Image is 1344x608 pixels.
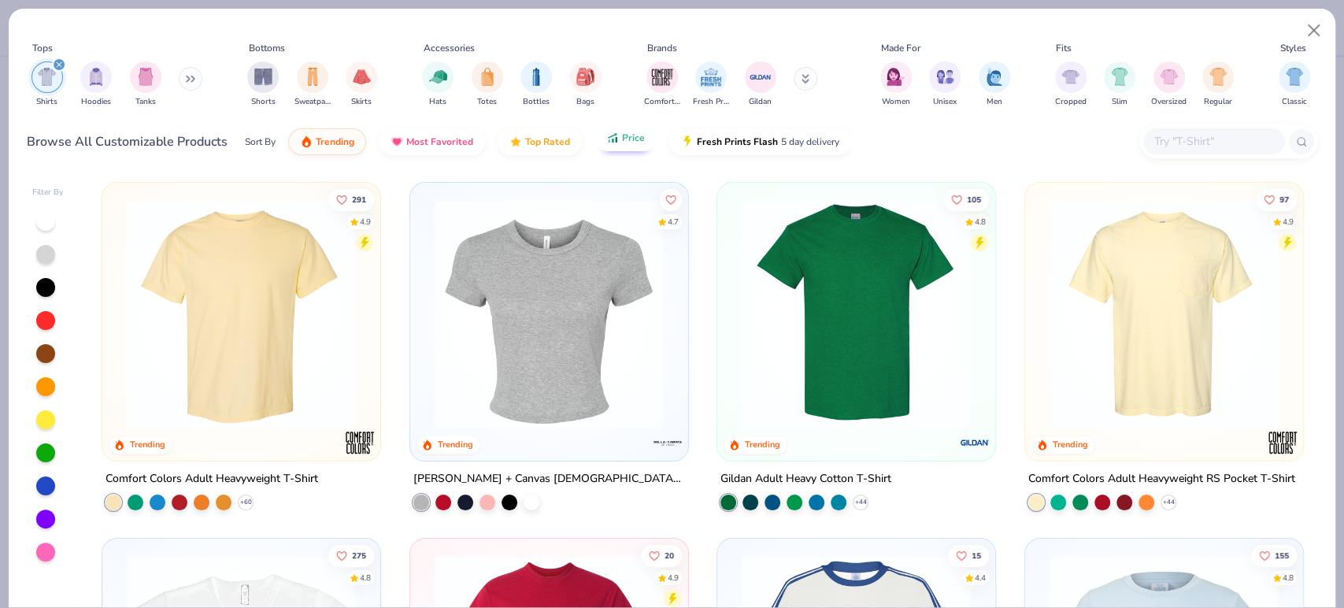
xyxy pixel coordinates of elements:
img: Oversized Image [1160,68,1178,86]
div: filter for Shirts [31,61,63,108]
button: filter button [1055,61,1087,108]
img: db319196-8705-402d-8b46-62aaa07ed94f [733,198,979,429]
span: Skirts [351,96,372,108]
span: 20 [665,551,674,559]
div: filter for Bottles [520,61,552,108]
span: Tanks [135,96,156,108]
img: Shirts Image [38,68,56,86]
img: TopRated.gif [509,135,522,148]
div: Made For [881,41,920,55]
img: Sweatpants Image [304,68,321,86]
img: Bella + Canvas logo [651,426,683,458]
img: Comfort Colors logo [344,426,376,458]
div: filter for Shorts [247,61,279,108]
span: Unisex [933,96,957,108]
div: Browse All Customizable Products [27,132,228,151]
div: Accessories [424,41,475,55]
div: filter for Hoodies [80,61,112,108]
button: filter button [247,61,279,108]
span: + 44 [1162,497,1174,506]
button: Like [1256,188,1297,210]
button: filter button [520,61,552,108]
div: Styles [1280,41,1306,55]
button: Price [594,124,657,151]
div: 4.9 [360,216,371,228]
img: Women Image [887,68,905,86]
img: Cropped Image [1061,68,1079,86]
img: most_fav.gif [391,135,403,148]
div: Filter By [32,187,64,198]
div: filter for Gildan [745,61,776,108]
span: Cropped [1055,96,1087,108]
button: filter button [644,61,680,108]
button: Like [943,188,989,210]
div: filter for Classic [1279,61,1310,108]
img: Gildan Image [749,65,772,89]
img: Comfort Colors logo [1266,426,1298,458]
span: Classic [1282,96,1307,108]
div: filter for Bags [570,61,602,108]
div: filter for Unisex [929,61,961,108]
button: Like [641,544,682,566]
img: Comfort Colors Image [650,65,674,89]
div: 4.8 [1283,572,1294,584]
img: 284e3bdb-833f-4f21-a3b0-720291adcbd9 [1041,198,1287,429]
button: filter button [31,61,63,108]
span: Oversized [1151,96,1187,108]
button: filter button [80,61,112,108]
span: Hoodies [81,96,111,108]
div: Sort By [245,135,276,149]
button: filter button [880,61,912,108]
div: 4.8 [360,572,371,584]
button: filter button [570,61,602,108]
img: flash.gif [681,135,694,148]
img: Bags Image [576,68,594,86]
span: 97 [1279,195,1289,203]
div: Gildan Adult Heavy Cotton T-Shirt [720,469,891,488]
span: Price [622,132,645,144]
input: Try "T-Shirt" [1153,132,1274,150]
div: filter for Cropped [1055,61,1087,108]
button: Like [328,188,374,210]
button: Top Rated [498,128,582,155]
button: filter button [294,61,331,108]
div: filter for Women [880,61,912,108]
img: Regular Image [1209,68,1227,86]
div: filter for Tanks [130,61,161,108]
div: filter for Sweatpants [294,61,331,108]
div: Brands [647,41,677,55]
div: filter for Hats [422,61,454,108]
span: Women [882,96,910,108]
div: filter for Slim [1104,61,1135,108]
span: 15 [972,551,981,559]
div: filter for Oversized [1151,61,1187,108]
img: Gildan logo [959,426,990,458]
span: Totes [477,96,497,108]
img: Fresh Prints Image [699,65,723,89]
button: filter button [1151,61,1187,108]
button: filter button [745,61,776,108]
span: 291 [352,195,366,203]
img: 029b8af0-80e6-406f-9fdc-fdf898547912 [118,198,364,429]
button: filter button [472,61,503,108]
button: Trending [288,128,366,155]
button: Fresh Prints Flash5 day delivery [669,128,851,155]
div: filter for Comfort Colors [644,61,680,108]
button: Like [1251,544,1297,566]
button: Like [328,544,374,566]
div: 4.9 [1283,216,1294,228]
span: Shirts [36,96,57,108]
span: Regular [1204,96,1232,108]
button: Close [1299,16,1329,46]
div: filter for Skirts [346,61,377,108]
span: Men [987,96,1002,108]
div: Fits [1056,41,1072,55]
span: Most Favorited [406,135,473,148]
span: Slim [1112,96,1127,108]
button: filter button [929,61,961,108]
button: filter button [1202,61,1234,108]
div: [PERSON_NAME] + Canvas [DEMOGRAPHIC_DATA]' Micro Ribbed Baby Tee [413,469,685,488]
span: 105 [967,195,981,203]
div: 4.8 [975,216,986,228]
span: 5 day delivery [781,133,839,151]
